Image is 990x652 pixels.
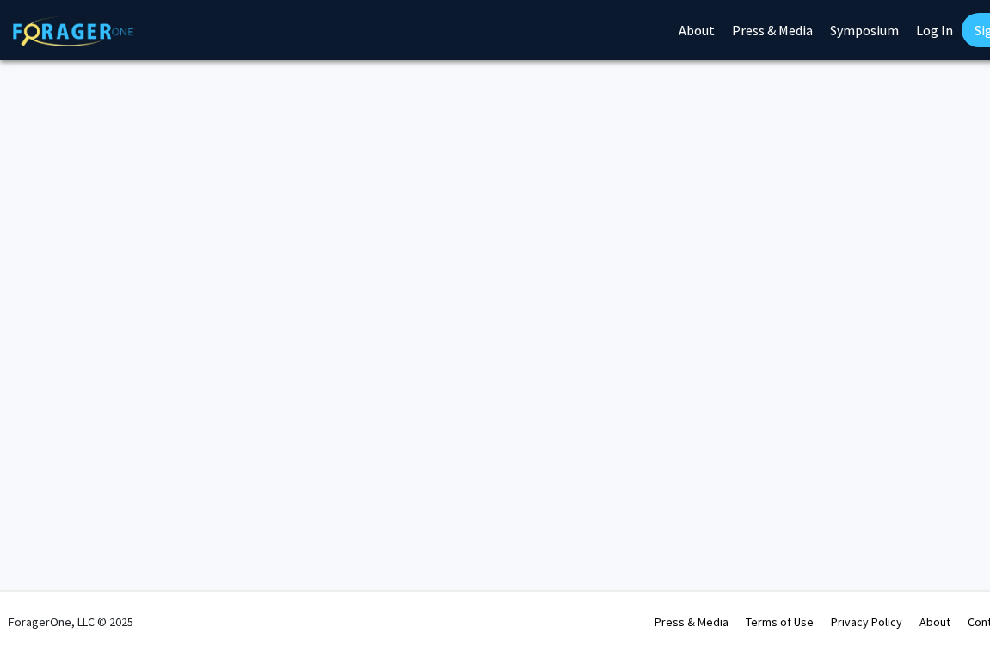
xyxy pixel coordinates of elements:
[919,614,950,630] a: About
[746,614,814,630] a: Terms of Use
[13,16,133,46] img: ForagerOne Logo
[655,614,729,630] a: Press & Media
[831,614,902,630] a: Privacy Policy
[9,592,133,652] div: ForagerOne, LLC © 2025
